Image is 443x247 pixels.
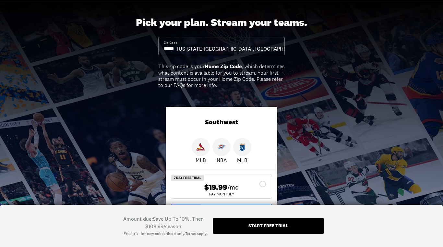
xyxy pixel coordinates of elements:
div: Amount due: Save Up To 10%. Then $108.99/season [119,215,208,230]
img: Thunder [217,143,226,151]
img: Royals [238,143,246,151]
div: Free trial for new subscribers only. . [124,231,208,237]
div: 7 Day Free Trial [171,175,204,181]
b: Home Zip Code [205,63,242,70]
p: MLB [237,156,247,164]
img: Cardinals [197,143,205,151]
span: /mo [227,183,239,192]
div: Start free trial [248,223,288,228]
div: [US_STATE][GEOGRAPHIC_DATA], [GEOGRAPHIC_DATA] [177,45,304,52]
div: This zip code is your , which determines what content is available for you to stream. Your first ... [158,63,285,88]
div: Pick your plan. Stream your teams. [136,17,307,29]
p: MLB [196,156,206,164]
div: Save Up To 10% [171,204,201,210]
a: Terms apply [185,231,207,237]
span: $19.99 [204,183,227,192]
div: Southwest [166,107,277,138]
p: NBA [217,156,227,164]
div: Pay Monthly [176,192,267,196]
div: Zip Code [164,41,177,45]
